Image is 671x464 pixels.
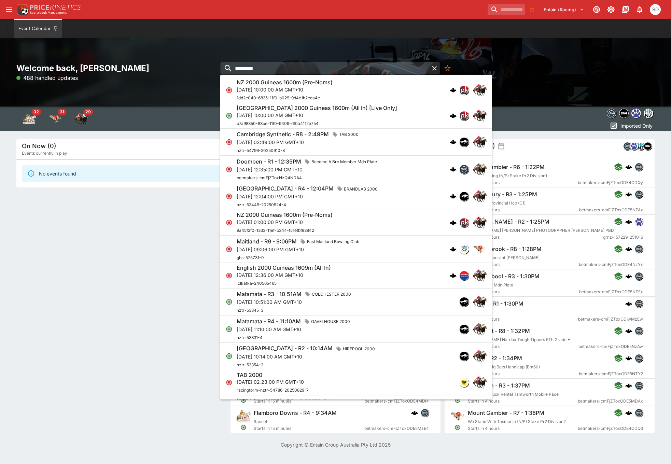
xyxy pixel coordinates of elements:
span: We Stand With Tasmania (N/P) Stake Pr2 Division2 [468,419,566,424]
h6: Maitland - R9 - 9:06PM [237,238,297,245]
img: PriceKinetics Logo [15,3,29,16]
span: Harvest Restaurant [PERSON_NAME] [468,255,540,260]
span: Sungold Milk Mdn Plate [468,282,513,287]
img: logo-cerberus.svg [625,218,632,225]
div: Event type filters [605,107,655,120]
img: logo-cerberus.svg [625,191,632,198]
p: [DATE] 09:06:00 PM GMT+10 [237,246,362,253]
img: hrnz.png [644,109,653,118]
svg: Open [455,424,461,431]
img: logo-cerberus.svg [625,355,632,362]
div: cerberus [450,166,457,173]
img: logo-cerberus.svg [625,409,632,416]
img: logo-cerberus.svg [450,193,457,200]
img: logo-cerberus.svg [625,300,632,307]
input: search [488,4,525,15]
h6: English 2000 Guineas 1609m (All In) [237,264,331,271]
button: open drawer [3,3,15,16]
h6: Muswellbrook - R8 - 1:28PM [468,245,542,253]
h6: NZ 2000 Guineas 1600m (Pre-Noms) [237,211,333,219]
h6: Q Straight - R8 - 1:32PM [468,327,530,335]
h6: Gatton - R2 - 1:34PM [468,355,522,362]
img: betmakers.png [635,245,643,253]
span: TAB 2000 [336,131,361,138]
img: greyhound_racing [48,112,62,126]
span: Starts in 4 hours [468,425,578,432]
div: Harness Racing [23,112,36,126]
div: betmakers [421,409,429,417]
img: betmakers.png [635,163,643,171]
img: betmakers.png [635,191,643,198]
img: logo-cerberus.svg [625,327,632,334]
img: logo-cerberus.svg [625,273,632,280]
img: horse_racing.png [473,295,487,309]
div: pricekinetics [459,218,469,227]
span: Starts in 4 hours [468,234,603,241]
div: betmakers [635,163,643,171]
svg: Open [226,326,233,333]
img: grnz.png [632,109,641,118]
h6: Nagoya - R1 - 1:30PM [468,300,523,307]
img: betmakers.png [624,142,631,150]
div: cerberus [625,191,632,198]
div: cerberus [625,164,632,170]
img: logo-cerberus.svg [450,87,457,94]
div: samemeetingmulti [619,109,629,118]
img: lclkafka.png [460,271,469,280]
h6: Tamworth - R3 - 1:37PM [468,382,530,389]
span: East Maitland Bowling Club [304,238,362,245]
span: betmakers-cmFjZToxODE4NzYx [579,261,643,268]
input: search [221,62,429,74]
img: nztr.png [460,352,469,361]
img: betmakers.png [635,327,643,335]
span: betmakers-cmFjZToxNzQ4NDA4 [237,175,302,180]
span: betmakers-cmFjZToxODE4ODQ3 [578,425,643,432]
svg: Open [226,298,233,305]
span: GAVELHOUSE 2000 [308,318,353,325]
button: Notifications [633,3,646,16]
div: cerberus [411,409,418,416]
span: Race 4 [254,419,267,424]
div: samemeetingmulti [644,142,652,150]
span: Cadillac Racing (N/P) Stake Pr2 Division1 [468,173,547,178]
div: cerberus [625,355,632,362]
span: Starts in 4 hours [468,398,578,405]
svg: Closed [226,246,233,253]
div: cerberus [450,87,457,94]
div: nztr [459,137,469,147]
svg: Open [455,397,461,403]
button: settings [498,143,505,150]
div: grnz [631,109,641,118]
span: betmakers-cmFjZToxODE4ODQy [578,179,643,186]
h6: [GEOGRAPHIC_DATA] - R4 - 12:04PM [237,185,334,192]
button: Event Calendar [14,19,62,38]
div: Stuart Dibb [650,4,661,15]
h6: Flamboro Downs - R4 - 9:34AM [254,409,337,417]
img: betmakers.png [635,300,643,307]
img: horse_racing.png [473,83,487,97]
img: horse_racing.png [473,163,487,176]
p: [DATE] 12:04:00 PM GMT+10 [237,193,380,200]
svg: Open [240,424,247,431]
div: racingform [459,378,469,387]
h6: [PERSON_NAME] - R6 - 4:02AM [237,398,320,405]
img: logo-cerberus.svg [625,245,632,252]
span: nztr-54796-20250910-8 [237,148,285,153]
span: Starts in 4 hours [468,207,579,213]
span: nztr-53354-2 [237,362,263,367]
img: samemeetingmulti.png [619,109,628,118]
h6: Matamata - R3 - 10:51AM [237,291,302,298]
span: 32 [31,109,41,115]
span: Starts in 4 hours [468,261,579,268]
span: [PERSON_NAME] Hardox Tough Tippers 5Th Grade H [468,337,571,342]
img: betmakers.png [421,409,429,417]
img: betmakers.png [635,382,643,389]
span: betmakers-cmFjZToxODIwMzEw [578,316,643,323]
span: Become A Brc Member Mdn Plate [309,158,380,165]
span: gbs-525731-9 [237,255,264,260]
div: betmakers [635,381,643,390]
h5: On Now (0) [22,142,56,150]
img: greyhound_racing.png [450,409,465,424]
span: Events currently in play [22,150,67,157]
h6: Warrnambool - R3 - 1:30PM [468,273,540,280]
